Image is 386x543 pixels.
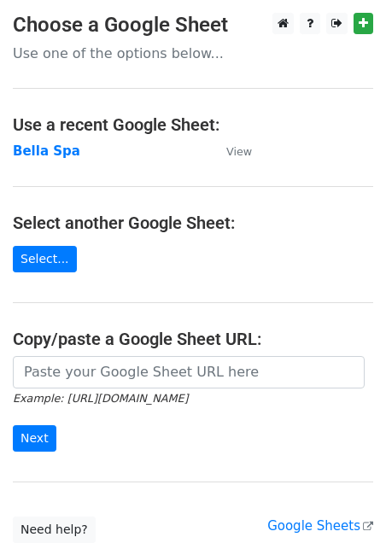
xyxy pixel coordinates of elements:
a: Google Sheets [267,518,373,534]
small: View [226,145,252,158]
p: Use one of the options below... [13,44,373,62]
h4: Use a recent Google Sheet: [13,114,373,135]
a: Select... [13,246,77,272]
a: View [209,143,252,159]
small: Example: [URL][DOMAIN_NAME] [13,392,188,405]
h3: Choose a Google Sheet [13,13,373,38]
h4: Copy/paste a Google Sheet URL: [13,329,373,349]
h4: Select another Google Sheet: [13,213,373,233]
input: Next [13,425,56,452]
input: Paste your Google Sheet URL here [13,356,365,388]
a: Bella Spa [13,143,80,159]
a: Need help? [13,517,96,543]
